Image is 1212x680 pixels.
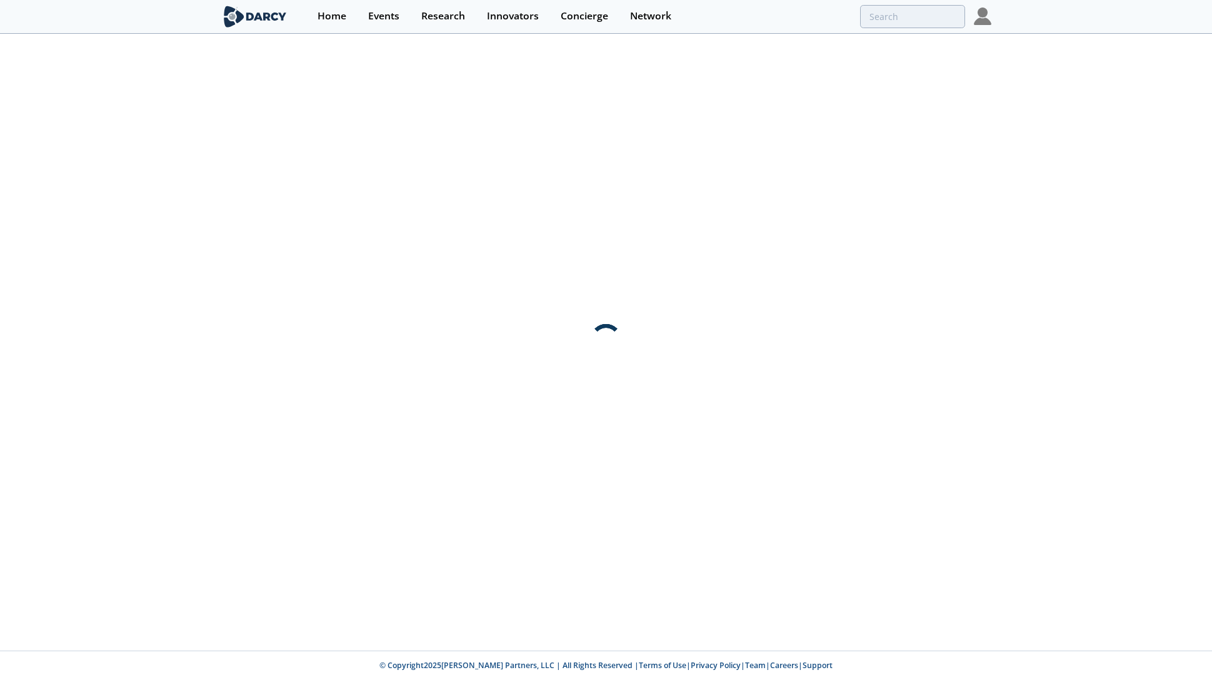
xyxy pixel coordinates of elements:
input: Advanced Search [860,5,965,28]
img: Profile [974,8,991,25]
a: Privacy Policy [691,660,741,671]
a: Team [745,660,766,671]
div: Network [630,11,671,21]
div: Concierge [561,11,608,21]
a: Support [803,660,833,671]
iframe: chat widget [1159,630,1199,667]
div: Home [318,11,346,21]
div: Events [368,11,399,21]
img: logo-wide.svg [221,6,289,28]
div: Innovators [487,11,539,21]
a: Terms of Use [639,660,686,671]
a: Careers [770,660,798,671]
p: © Copyright 2025 [PERSON_NAME] Partners, LLC | All Rights Reserved | | | | | [144,660,1069,671]
div: Research [421,11,465,21]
